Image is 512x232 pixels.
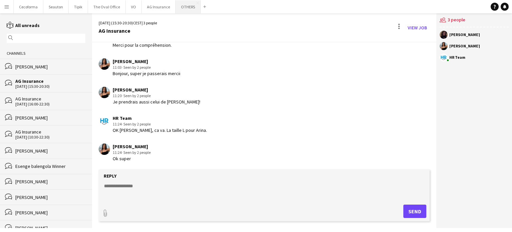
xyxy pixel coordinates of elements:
div: HR Team [449,55,465,59]
span: CEST [133,20,142,25]
div: Bonjour, super je passerais mercii [113,70,180,76]
div: HR Team [113,115,207,121]
div: 11:24 [113,150,151,156]
div: [PERSON_NAME] [15,179,85,185]
div: [PERSON_NAME] [113,58,180,64]
button: Tipik [69,0,88,13]
div: [PERSON_NAME] [113,87,200,93]
div: AG Insurance [15,96,85,102]
div: [DATE] (10:30-22:30) [15,135,85,140]
div: [PERSON_NAME] [15,225,85,231]
span: · Seen by 2 people [122,122,151,127]
button: Cecoforma [14,0,43,13]
div: [PERSON_NAME] [15,210,85,216]
div: [PERSON_NAME] [15,64,85,70]
div: [PERSON_NAME] [449,44,480,48]
div: [PERSON_NAME] [15,115,85,121]
div: AG Insurance [99,28,157,34]
div: 3 people [440,13,509,27]
div: [PERSON_NAME] [449,33,480,37]
div: 11:20 [113,93,200,99]
button: VO [126,0,142,13]
div: AG Insurance [15,129,85,135]
div: 11:03 [113,64,180,70]
div: [PERSON_NAME] [15,194,85,200]
button: Seauton [43,0,69,13]
div: [PERSON_NAME] [15,148,85,154]
div: 11:24 [113,121,207,127]
button: OTHERS [176,0,201,13]
label: Reply [104,173,117,179]
a: View Job [405,22,430,33]
div: [DATE] (15:30-20:30) | 3 people [99,20,157,26]
div: OK [PERSON_NAME], ca va. La taille L pour Arina. [113,127,207,133]
div: AG Insurance [15,78,85,84]
span: · Seen by 2 people [122,150,151,155]
div: Esenge balengola Winner [15,163,85,169]
span: · Seen by 2 people [122,93,151,98]
button: AG Insurance [142,0,176,13]
div: Je prendrais aussi celui de [PERSON_NAME]! [113,99,200,105]
div: Ok super [113,156,151,162]
a: All unreads [7,22,40,28]
span: · Seen by 2 people [122,65,151,70]
div: [DATE] (15:30-20:30) [15,84,85,89]
button: Send [403,205,426,218]
button: The Oval Office [88,0,126,13]
div: [DATE] (16:00-22:30) [15,102,85,106]
div: [PERSON_NAME] [113,144,151,150]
